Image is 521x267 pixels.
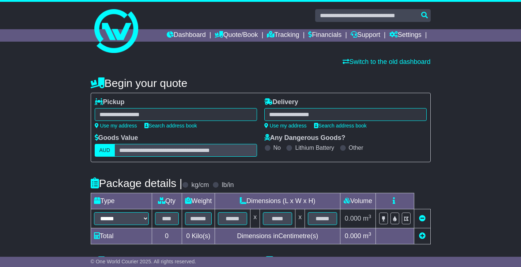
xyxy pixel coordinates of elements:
[349,144,363,151] label: Other
[215,29,258,42] a: Quote/Book
[182,193,215,209] td: Weight
[91,228,152,244] td: Total
[95,98,125,106] label: Pickup
[191,181,209,189] label: kg/cm
[351,29,380,42] a: Support
[369,231,371,237] sup: 3
[340,193,376,209] td: Volume
[295,144,334,151] label: Lithium Battery
[144,123,197,129] a: Search address book
[182,228,215,244] td: Kilo(s)
[345,232,361,240] span: 0.000
[167,29,206,42] a: Dashboard
[95,123,137,129] a: Use my address
[419,232,426,240] a: Add new item
[264,134,346,142] label: Any Dangerous Goods?
[91,259,196,264] span: © One World Courier 2025. All rights reserved.
[215,228,340,244] td: Dimensions in Centimetre(s)
[215,193,340,209] td: Dimensions (L x W x H)
[222,181,234,189] label: lb/in
[264,98,298,106] label: Delivery
[186,232,190,240] span: 0
[267,29,299,42] a: Tracking
[273,144,281,151] label: No
[419,215,426,222] a: Remove this item
[152,228,182,244] td: 0
[95,134,138,142] label: Goods Value
[95,144,115,157] label: AUD
[308,29,341,42] a: Financials
[363,232,371,240] span: m
[250,209,260,228] td: x
[389,29,422,42] a: Settings
[363,215,371,222] span: m
[91,193,152,209] td: Type
[264,123,307,129] a: Use my address
[91,77,431,89] h4: Begin your quote
[345,215,361,222] span: 0.000
[369,214,371,219] sup: 3
[152,193,182,209] td: Qty
[343,58,430,65] a: Switch to the old dashboard
[91,177,182,189] h4: Package details |
[295,209,305,228] td: x
[314,123,367,129] a: Search address book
